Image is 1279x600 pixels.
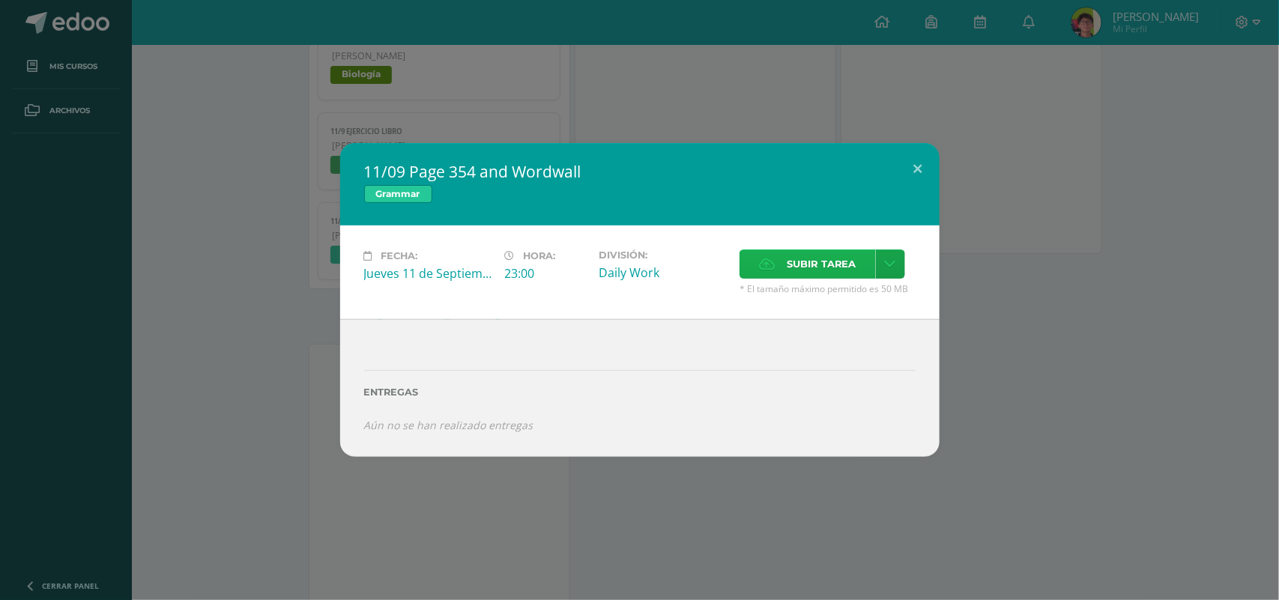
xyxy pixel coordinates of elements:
div: Jueves 11 de Septiembre [364,265,493,282]
span: Subir tarea [787,250,856,278]
span: Fecha: [381,250,418,261]
i: Aún no se han realizado entregas [364,418,533,432]
span: Grammar [364,185,432,203]
span: Hora: [524,250,556,261]
span: * El tamaño máximo permitido es 50 MB [740,282,916,295]
div: 23:00 [505,265,587,282]
button: Close (Esc) [897,143,940,194]
h2: 11/09 Page 354 and Wordwall [364,161,916,182]
label: Entregas [364,387,916,398]
label: División: [599,249,728,261]
div: Daily Work [599,264,728,281]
